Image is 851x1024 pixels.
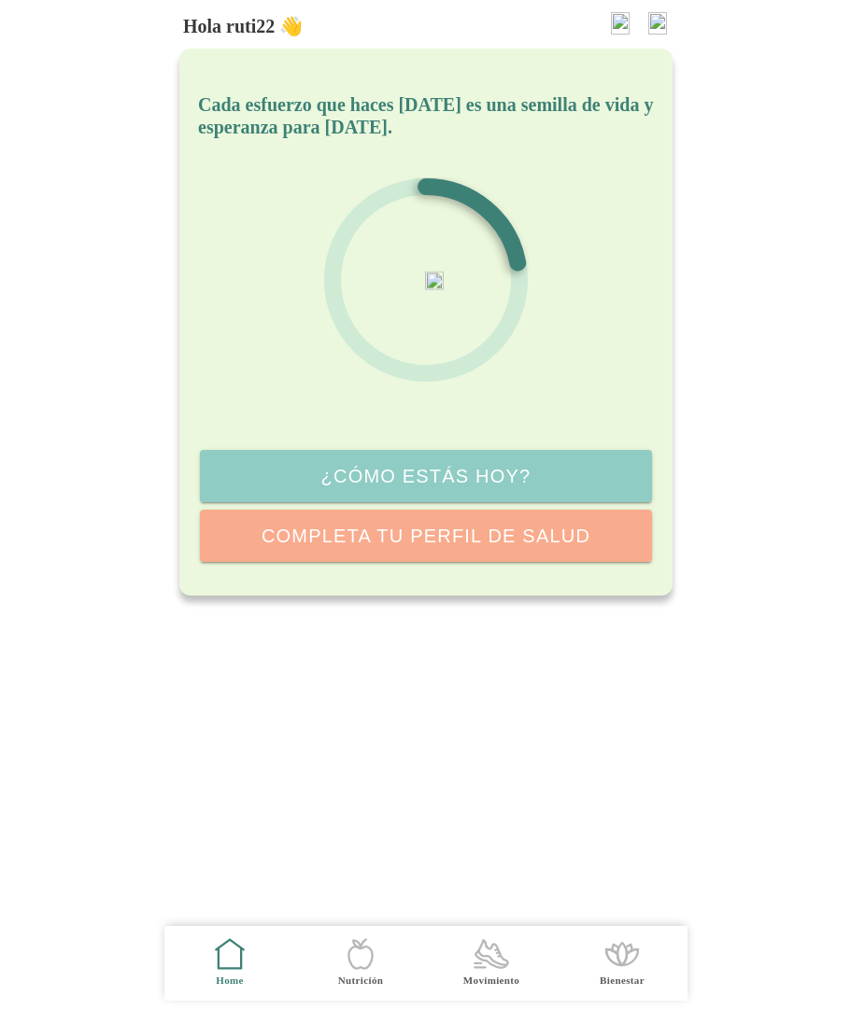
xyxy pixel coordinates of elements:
[462,974,518,988] ion-label: Movimiento
[200,450,652,502] ion-button: ¿Cómo estás hoy?
[198,93,654,138] h5: Cada esfuerzo que haces [DATE] es una semilla de vida y esperanza para [DATE].
[200,510,652,562] ion-button: Completa tu perfil de salud
[600,974,645,988] ion-label: Bienestar
[216,974,244,988] ion-label: Home
[183,15,303,37] h5: Hola ruti22 👋
[337,974,382,988] ion-label: Nutrición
